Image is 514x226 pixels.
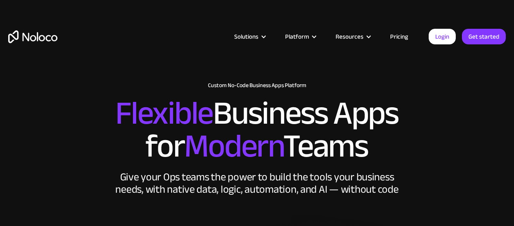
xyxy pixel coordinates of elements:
h2: Business Apps for Teams [8,97,506,163]
a: Login [429,29,456,44]
div: Resources [325,31,380,42]
span: Flexible [115,83,213,144]
a: Get started [462,29,506,44]
div: Platform [275,31,325,42]
div: Give your Ops teams the power to build the tools your business needs, with native data, logic, au... [114,171,401,196]
a: Pricing [380,31,418,42]
div: Platform [285,31,309,42]
span: Modern [184,115,283,177]
div: Solutions [224,31,275,42]
div: Solutions [234,31,258,42]
h1: Custom No-Code Business Apps Platform [8,82,506,89]
div: Resources [336,31,363,42]
a: home [8,30,57,43]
